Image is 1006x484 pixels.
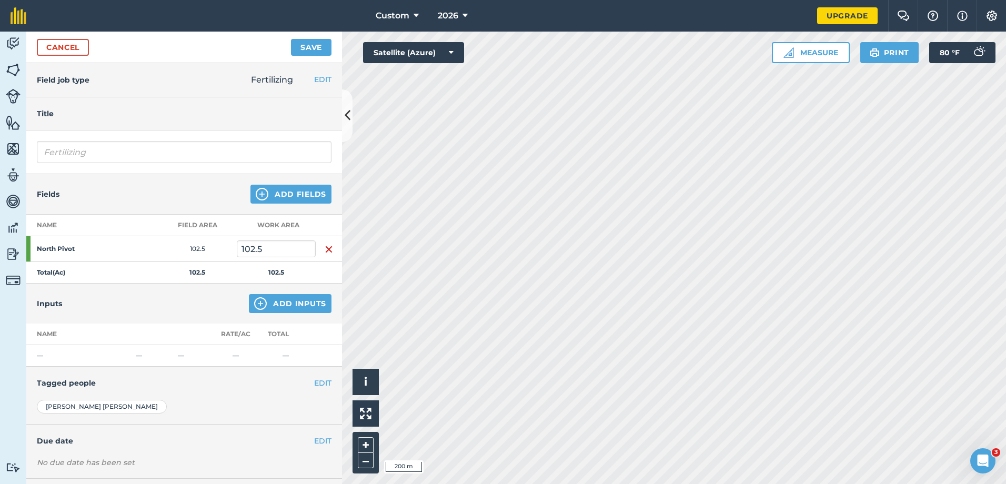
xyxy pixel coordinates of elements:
[6,167,21,183] img: svg+xml;base64,PD94bWwgdmVyc2lvbj0iMS4wIiBlbmNvZGluZz0idXRmLTgiPz4KPCEtLSBHZW5lcmF0b3I6IEFkb2JlIE...
[968,42,989,63] img: svg+xml;base64,PD94bWwgdmVyc2lvbj0iMS4wIiBlbmNvZGluZz0idXRmLTgiPz4KPCEtLSBHZW5lcmF0b3I6IEFkb2JlIE...
[6,36,21,52] img: svg+xml;base64,PD94bWwgdmVyc2lvbj0iMS4wIiBlbmNvZGluZz0idXRmLTgiPz4KPCEtLSBHZW5lcmF0b3I6IEFkb2JlIE...
[37,188,59,200] h4: Fields
[37,435,331,447] h4: Due date
[11,7,26,24] img: fieldmargin Logo
[37,108,331,119] h4: Title
[783,47,794,58] img: Ruler icon
[363,42,464,63] button: Satellite (Azure)
[268,268,284,276] strong: 102.5
[940,42,960,63] span: 80 ° F
[6,141,21,157] img: svg+xml;base64,PHN2ZyB4bWxucz0iaHR0cDovL3d3dy53My5vcmcvMjAwMC9zdmciIHdpZHRoPSI1NiIgaGVpZ2h0PSI2MC...
[26,215,158,236] th: Name
[870,46,880,59] img: svg+xml;base64,PHN2ZyB4bWxucz0iaHR0cDovL3d3dy53My5vcmcvMjAwMC9zdmciIHdpZHRoPSIxOSIgaGVpZ2h0PSIyNC...
[929,42,995,63] button: 80 °F
[37,457,331,468] div: No due date has been set
[249,294,331,313] button: Add Inputs
[358,453,374,468] button: –
[6,273,21,288] img: svg+xml;base64,PD94bWwgdmVyc2lvbj0iMS4wIiBlbmNvZGluZz0idXRmLTgiPz4KPCEtLSBHZW5lcmF0b3I6IEFkb2JlIE...
[6,62,21,78] img: svg+xml;base64,PHN2ZyB4bWxucz0iaHR0cDovL3d3dy53My5vcmcvMjAwMC9zdmciIHdpZHRoPSI1NiIgaGVpZ2h0PSI2MC...
[216,345,255,367] td: —
[37,298,62,309] h4: Inputs
[6,462,21,472] img: svg+xml;base64,PD94bWwgdmVyc2lvbj0iMS4wIiBlbmNvZGluZz0idXRmLTgiPz4KPCEtLSBHZW5lcmF0b3I6IEFkb2JlIE...
[772,42,850,63] button: Measure
[254,297,267,310] img: svg+xml;base64,PHN2ZyB4bWxucz0iaHR0cDovL3d3dy53My5vcmcvMjAwMC9zdmciIHdpZHRoPSIxNCIgaGVpZ2h0PSIyNC...
[6,246,21,262] img: svg+xml;base64,PD94bWwgdmVyc2lvbj0iMS4wIiBlbmNvZGluZz0idXRmLTgiPz4KPCEtLSBHZW5lcmF0b3I6IEFkb2JlIE...
[37,141,331,163] input: What needs doing?
[255,345,316,367] td: —
[927,11,939,21] img: A question mark icon
[26,345,132,367] td: —
[251,75,293,85] span: Fertilizing
[158,215,237,236] th: Field Area
[6,115,21,130] img: svg+xml;base64,PHN2ZyB4bWxucz0iaHR0cDovL3d3dy53My5vcmcvMjAwMC9zdmciIHdpZHRoPSI1NiIgaGVpZ2h0PSI2MC...
[37,268,65,276] strong: Total ( Ac )
[256,188,268,200] img: svg+xml;base64,PHN2ZyB4bWxucz0iaHR0cDovL3d3dy53My5vcmcvMjAwMC9zdmciIHdpZHRoPSIxNCIgaGVpZ2h0PSIyNC...
[174,345,216,367] td: —
[37,400,167,414] div: [PERSON_NAME] [PERSON_NAME]
[314,74,331,85] button: EDIT
[985,11,998,21] img: A cog icon
[376,9,409,22] span: Custom
[37,245,119,253] strong: North Pivot
[957,9,968,22] img: svg+xml;base64,PHN2ZyB4bWxucz0iaHR0cDovL3d3dy53My5vcmcvMjAwMC9zdmciIHdpZHRoPSIxNyIgaGVpZ2h0PSIxNy...
[6,220,21,236] img: svg+xml;base64,PD94bWwgdmVyc2lvbj0iMS4wIiBlbmNvZGluZz0idXRmLTgiPz4KPCEtLSBHZW5lcmF0b3I6IEFkb2JlIE...
[216,324,255,345] th: Rate/ Ac
[353,369,379,395] button: i
[37,39,89,56] a: Cancel
[237,215,316,236] th: Work area
[360,408,371,419] img: Four arrows, one pointing top left, one top right, one bottom right and the last bottom left
[255,324,316,345] th: Total
[314,435,331,447] button: EDIT
[250,185,331,204] button: Add Fields
[6,194,21,209] img: svg+xml;base64,PD94bWwgdmVyc2lvbj0iMS4wIiBlbmNvZGluZz0idXRmLTgiPz4KPCEtLSBHZW5lcmF0b3I6IEFkb2JlIE...
[897,11,910,21] img: Two speech bubbles overlapping with the left bubble in the forefront
[325,243,333,256] img: svg+xml;base64,PHN2ZyB4bWxucz0iaHR0cDovL3d3dy53My5vcmcvMjAwMC9zdmciIHdpZHRoPSIxNiIgaGVpZ2h0PSIyNC...
[37,74,89,86] h4: Field job type
[364,375,367,388] span: i
[158,236,237,262] td: 102.5
[817,7,878,24] a: Upgrade
[358,437,374,453] button: +
[26,324,132,345] th: Name
[291,39,331,56] button: Save
[438,9,458,22] span: 2026
[189,268,205,276] strong: 102.5
[860,42,919,63] button: Print
[37,377,331,389] h4: Tagged people
[992,448,1000,457] span: 3
[132,345,174,367] td: —
[314,377,331,389] button: EDIT
[6,89,21,104] img: svg+xml;base64,PD94bWwgdmVyc2lvbj0iMS4wIiBlbmNvZGluZz0idXRmLTgiPz4KPCEtLSBHZW5lcmF0b3I6IEFkb2JlIE...
[970,448,995,473] iframe: Intercom live chat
